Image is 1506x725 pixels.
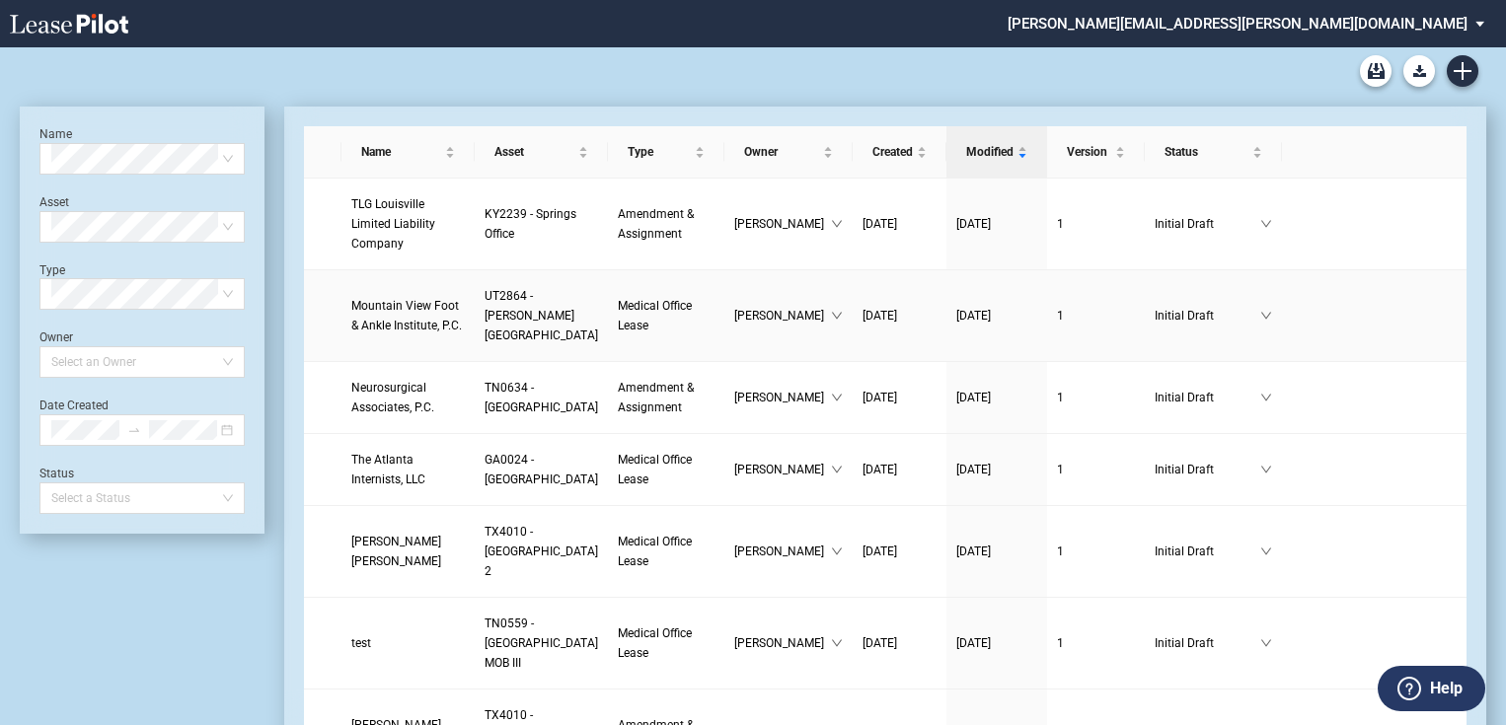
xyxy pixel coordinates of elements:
span: 1 [1057,391,1064,404]
span: down [1260,218,1272,230]
a: UT2864 - [PERSON_NAME][GEOGRAPHIC_DATA] [485,286,598,345]
label: Status [39,467,74,480]
a: Create new document [1447,55,1478,87]
span: [PERSON_NAME] [734,633,831,653]
span: [DATE] [863,463,897,476]
span: 1 [1057,309,1064,323]
a: Amendment & Assignment [618,378,715,417]
span: Initial Draft [1155,214,1260,234]
span: Initial Draft [1155,460,1260,479]
span: test [351,636,371,650]
span: [DATE] [956,309,991,323]
label: Date Created [39,399,109,412]
button: Help [1378,666,1485,711]
span: Amendment & Assignment [618,207,694,241]
span: Name [361,142,441,162]
span: [DATE] [956,636,991,650]
span: Status [1165,142,1248,162]
span: [PERSON_NAME] [734,460,831,479]
a: [DATE] [956,306,1037,326]
span: down [831,392,843,403]
label: Name [39,127,72,141]
span: [DATE] [956,391,991,404]
th: Version [1047,126,1145,179]
th: Name [341,126,475,179]
span: GA0024 - Northside Center Pointe [485,453,598,486]
label: Help [1430,676,1463,701]
span: TLG Louisville Limited Liability Company [351,197,435,251]
span: swap-right [127,423,141,437]
a: [PERSON_NAME] [PERSON_NAME] [351,532,465,571]
a: [DATE] [863,388,937,407]
span: [DATE] [863,309,897,323]
span: Owner [744,142,819,162]
a: [DATE] [863,306,937,326]
span: Neurosurgical Associates, P.C. [351,381,434,414]
a: [DATE] [863,460,937,479]
a: [DATE] [956,542,1037,561]
a: 1 [1057,306,1135,326]
a: TX4010 - [GEOGRAPHIC_DATA] 2 [485,522,598,581]
span: [DATE] [956,463,991,476]
a: [DATE] [956,460,1037,479]
a: Archive [1360,55,1392,87]
span: down [1260,464,1272,475]
a: 1 [1057,633,1135,653]
a: test [351,633,465,653]
span: 1 [1057,636,1064,650]
a: Amendment & Assignment [618,204,715,244]
span: down [831,310,843,322]
span: KY2239 - Springs Office [485,207,576,241]
span: down [831,464,843,475]
span: down [1260,545,1272,557]
span: down [1260,392,1272,403]
span: [DATE] [863,217,897,231]
th: Status [1145,126,1282,179]
span: [DATE] [956,217,991,231]
th: Type [608,126,724,179]
a: [DATE] [956,633,1037,653]
span: UT2864 - Ogden Medical Plaza [485,289,598,342]
span: TN0634 - Physicians Park [485,381,598,414]
span: Medical Office Lease [618,626,692,660]
span: Medical Office Lease [618,535,692,568]
a: Mountain View Foot & Ankle Institute, P.C. [351,296,465,335]
span: [PERSON_NAME] [734,214,831,234]
a: [DATE] [863,633,937,653]
button: Download Blank Form [1403,55,1435,87]
span: Mountain View Foot & Ankle Institute, P.C. [351,299,462,332]
a: [DATE] [863,214,937,234]
a: TLG Louisville Limited Liability Company [351,194,465,254]
span: down [831,218,843,230]
md-menu: Download Blank Form List [1397,55,1441,87]
span: Version [1067,142,1111,162]
a: KY2239 - Springs Office [485,204,598,244]
label: Asset [39,195,69,209]
span: 1 [1057,544,1064,558]
span: [DATE] [863,636,897,650]
a: 1 [1057,388,1135,407]
a: The Atlanta Internists, LLC [351,450,465,489]
th: Modified [946,126,1047,179]
a: TN0559 - [GEOGRAPHIC_DATA] MOB III [485,614,598,673]
span: Type [628,142,691,162]
span: Medical Office Lease [618,453,692,486]
span: TN0559 - Summit Medical Center MOB III [485,616,598,670]
span: Initial Draft [1155,542,1260,561]
a: TN0634 - [GEOGRAPHIC_DATA] [485,378,598,417]
a: [DATE] [956,388,1037,407]
span: Medical Office Lease [618,299,692,332]
span: down [831,545,843,557]
span: Amendment & Assignment [618,381,694,414]
span: down [1260,637,1272,649]
th: Created [853,126,946,179]
a: 1 [1057,214,1135,234]
span: Modified [966,142,1014,162]
a: Medical Office Lease [618,623,715,663]
label: Owner [39,330,73,344]
span: TX4010 - Southwest Plaza 2 [485,525,598,578]
span: Initial Draft [1155,633,1260,653]
a: [DATE] [956,214,1037,234]
a: GA0024 - [GEOGRAPHIC_DATA] [485,450,598,489]
span: The Atlanta Internists, LLC [351,453,425,486]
